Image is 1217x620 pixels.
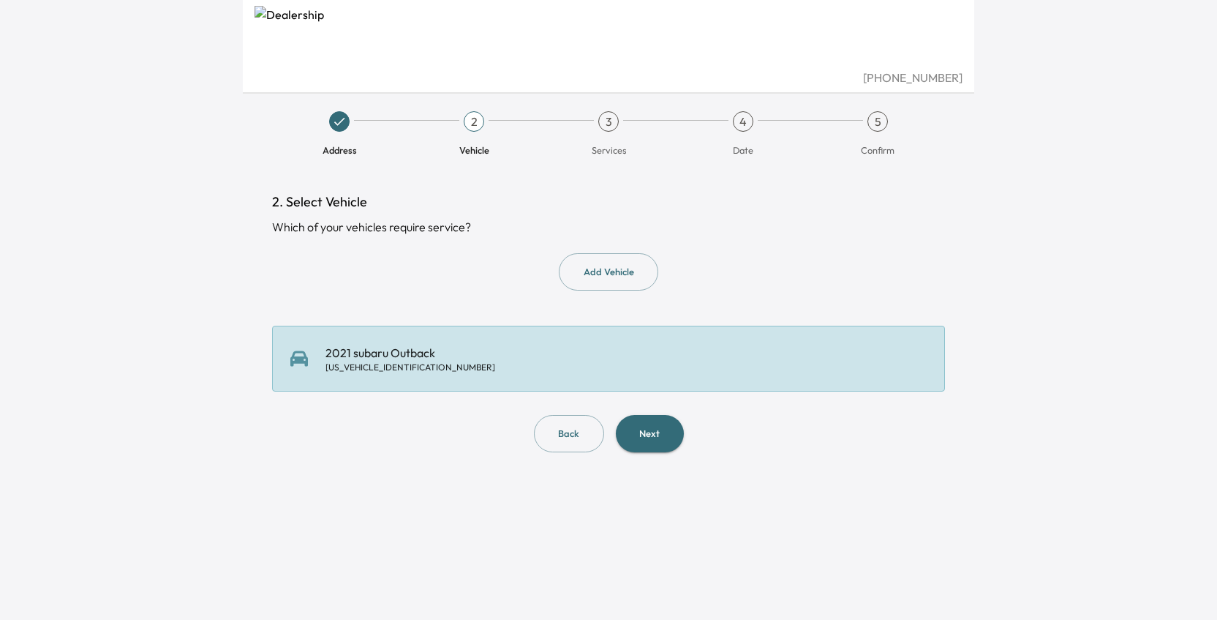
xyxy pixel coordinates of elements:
[255,6,962,69] img: Dealership
[733,111,753,132] div: 4
[733,143,753,157] span: Date
[464,111,484,132] div: 2
[534,415,604,452] button: Back
[616,415,684,452] button: Next
[272,192,945,212] h1: 2. Select Vehicle
[325,362,495,373] div: [US_VEHICLE_IDENTIFICATION_NUMBER]
[272,218,945,236] div: Which of your vehicles require service?
[325,344,495,373] div: 2021 subaru Outback
[559,253,658,291] button: Add Vehicle
[598,111,619,132] div: 3
[867,111,888,132] div: 5
[459,143,489,157] span: Vehicle
[861,143,894,157] span: Confirm
[255,69,962,86] div: [PHONE_NUMBER]
[592,143,626,157] span: Services
[323,143,357,157] span: Address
